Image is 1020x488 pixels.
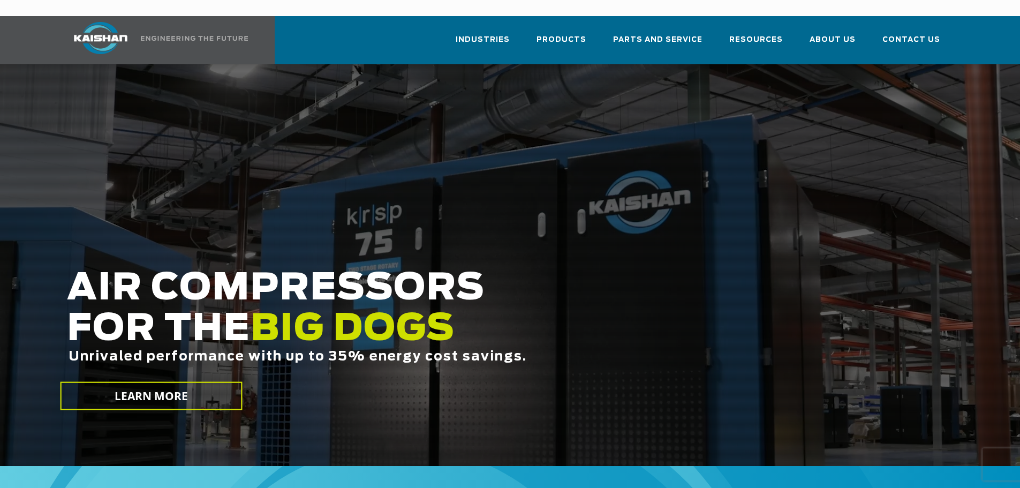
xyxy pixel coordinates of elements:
h2: AIR COMPRESSORS FOR THE [67,268,804,397]
a: Parts and Service [613,26,702,62]
a: LEARN MORE [60,382,242,410]
a: Products [537,26,586,62]
a: Kaishan USA [61,16,250,64]
span: Resources [729,34,783,46]
a: About Us [810,26,856,62]
span: BIG DOGS [251,311,455,348]
span: Parts and Service [613,34,702,46]
span: Products [537,34,586,46]
img: kaishan logo [61,22,141,54]
a: Resources [729,26,783,62]
a: Industries [456,26,510,62]
img: Engineering the future [141,36,248,41]
span: Unrivaled performance with up to 35% energy cost savings. [69,350,527,363]
span: About Us [810,34,856,46]
span: Industries [456,34,510,46]
span: Contact Us [882,34,940,46]
span: LEARN MORE [114,388,188,404]
a: Contact Us [882,26,940,62]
